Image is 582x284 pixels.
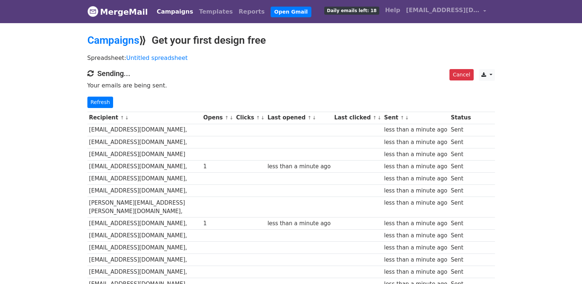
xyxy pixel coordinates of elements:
a: ↓ [261,115,265,121]
div: less than a minute ago [384,256,447,264]
div: less than a minute ago [384,219,447,228]
a: ↑ [225,115,229,121]
div: less than a minute ago [384,138,447,147]
td: [EMAIL_ADDRESS][DOMAIN_NAME], [87,266,202,278]
a: ↑ [307,115,311,121]
div: 1 [203,219,232,228]
td: Sent [449,160,473,172]
a: ↓ [229,115,234,121]
div: less than a minute ago [384,150,447,159]
a: ↑ [256,115,260,121]
a: Untitled spreadsheet [126,54,188,61]
td: [EMAIL_ADDRESS][DOMAIN_NAME], [87,185,202,197]
span: [EMAIL_ADDRESS][DOMAIN_NAME] [406,6,480,15]
a: Campaigns [154,4,196,19]
td: [PERSON_NAME][EMAIL_ADDRESS][PERSON_NAME][DOMAIN_NAME], [87,197,202,218]
td: Sent [449,242,473,254]
a: ↑ [120,115,124,121]
td: Sent [449,124,473,136]
h4: Sending... [87,69,495,78]
th: Recipient [87,112,202,124]
th: Last clicked [332,112,382,124]
p: Your emails are being sent. [87,82,495,89]
td: [EMAIL_ADDRESS][DOMAIN_NAME], [87,254,202,266]
td: Sent [449,254,473,266]
a: Daily emails left: 18 [321,3,382,18]
td: [EMAIL_ADDRESS][DOMAIN_NAME], [87,229,202,241]
a: Help [382,3,403,18]
td: Sent [449,173,473,185]
div: less than a minute ago [384,187,447,195]
a: Reports [236,4,268,19]
td: Sent [449,148,473,160]
img: MergeMail logo [87,6,98,17]
a: ↓ [312,115,316,121]
td: Sent [449,197,473,218]
a: ↓ [125,115,129,121]
td: Sent [449,217,473,229]
a: Templates [196,4,236,19]
div: 1 [203,162,232,171]
th: Last opened [266,112,333,124]
div: less than a minute ago [384,199,447,207]
a: Open Gmail [271,7,311,17]
td: [EMAIL_ADDRESS][DOMAIN_NAME] [87,148,202,160]
td: [EMAIL_ADDRESS][DOMAIN_NAME], [87,136,202,148]
a: Refresh [87,97,113,108]
a: ↓ [405,115,409,121]
td: [EMAIL_ADDRESS][DOMAIN_NAME], [87,173,202,185]
th: Status [449,112,473,124]
p: Spreadsheet: [87,54,495,62]
div: less than a minute ago [384,268,447,276]
td: [EMAIL_ADDRESS][DOMAIN_NAME], [87,124,202,136]
td: [EMAIL_ADDRESS][DOMAIN_NAME], [87,160,202,172]
th: Clicks [234,112,265,124]
td: [EMAIL_ADDRESS][DOMAIN_NAME], [87,217,202,229]
a: Campaigns [87,34,139,46]
a: ↓ [377,115,382,121]
div: less than a minute ago [384,126,447,134]
a: ↑ [400,115,404,121]
div: less than a minute ago [384,231,447,240]
div: less than a minute ago [267,219,330,228]
td: [EMAIL_ADDRESS][DOMAIN_NAME], [87,242,202,254]
th: Sent [382,112,449,124]
a: Cancel [449,69,473,80]
td: Sent [449,185,473,197]
td: Sent [449,229,473,241]
div: less than a minute ago [267,162,330,171]
div: less than a minute ago [384,162,447,171]
h2: ⟫ Get your first design free [87,34,495,47]
a: ↑ [373,115,377,121]
th: Opens [202,112,235,124]
div: less than a minute ago [384,244,447,252]
td: Sent [449,136,473,148]
div: less than a minute ago [384,175,447,183]
a: [EMAIL_ADDRESS][DOMAIN_NAME] [403,3,489,20]
td: Sent [449,266,473,278]
span: Daily emails left: 18 [324,7,379,15]
a: MergeMail [87,4,148,19]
